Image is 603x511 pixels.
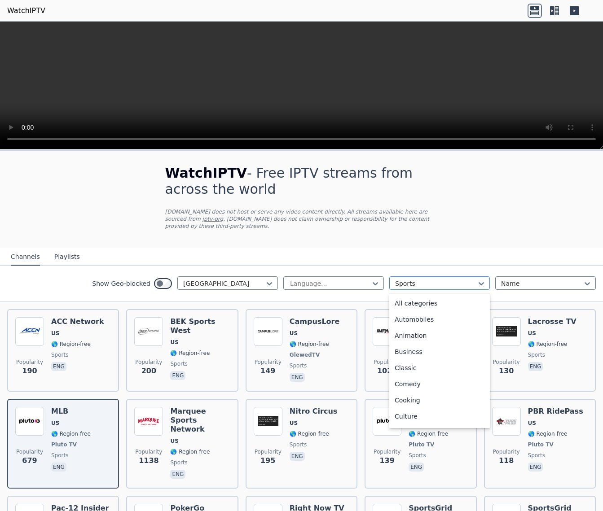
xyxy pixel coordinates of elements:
[409,452,426,459] span: sports
[528,463,543,472] p: eng
[16,358,43,366] span: Popularity
[11,249,40,266] button: Channels
[528,419,536,427] span: US
[51,463,66,472] p: eng
[255,358,282,366] span: Popularity
[170,339,178,346] span: US
[409,441,434,448] span: Pluto TV
[528,362,543,371] p: eng
[170,371,185,380] p: eng
[260,455,275,466] span: 195
[528,341,568,348] span: 🌎 Region-free
[290,419,298,427] span: US
[389,392,490,408] div: Cooking
[290,351,320,358] span: GlewedTV
[54,249,80,266] button: Playlists
[409,430,448,437] span: 🌎 Region-free
[290,341,329,348] span: 🌎 Region-free
[16,448,43,455] span: Popularity
[389,328,490,344] div: Animation
[51,317,104,326] h6: ACC Network
[528,430,568,437] span: 🌎 Region-free
[92,279,150,288] label: Show Geo-blocked
[202,216,224,222] a: iptv-org
[134,317,163,346] img: BEK Sports West
[170,459,187,466] span: sports
[51,330,59,337] span: US
[373,407,401,436] img: PBR RidePass
[290,362,307,369] span: sports
[170,470,185,479] p: eng
[389,295,490,311] div: All categories
[528,452,545,459] span: sports
[165,208,438,230] p: [DOMAIN_NAME] does not host or serve any video content directly. All streams available here are s...
[528,407,583,416] h6: PBR RidePass
[377,366,397,376] span: 1023
[51,452,68,459] span: sports
[389,408,490,424] div: Culture
[51,419,59,427] span: US
[51,341,91,348] span: 🌎 Region-free
[389,424,490,441] div: Documentary
[141,366,156,376] span: 200
[492,317,521,346] img: Lacrosse TV
[528,317,577,326] h6: Lacrosse TV
[528,330,536,337] span: US
[7,5,45,16] a: WatchIPTV
[165,165,438,197] h1: - Free IPTV streams from across the world
[374,358,401,366] span: Popularity
[170,407,230,434] h6: Marquee Sports Network
[15,407,44,436] img: MLB
[134,407,163,436] img: Marquee Sports Network
[260,366,275,376] span: 149
[290,452,305,461] p: eng
[499,366,514,376] span: 130
[389,344,490,360] div: Business
[290,373,305,382] p: eng
[22,366,37,376] span: 190
[135,448,162,455] span: Popularity
[374,448,401,455] span: Popularity
[389,376,490,392] div: Comedy
[135,358,162,366] span: Popularity
[51,362,66,371] p: eng
[493,448,520,455] span: Popularity
[290,330,298,337] span: US
[15,317,44,346] img: ACC Network
[528,441,554,448] span: Pluto TV
[51,351,68,358] span: sports
[170,437,178,445] span: US
[139,455,159,466] span: 1138
[170,317,230,335] h6: BEK Sports West
[254,317,282,346] img: CampusLore
[51,441,77,448] span: Pluto TV
[170,349,210,357] span: 🌎 Region-free
[170,360,187,367] span: sports
[254,407,282,436] img: Nitro Circus
[51,407,91,416] h6: MLB
[170,448,210,455] span: 🌎 Region-free
[389,360,490,376] div: Classic
[22,455,37,466] span: 679
[409,463,424,472] p: eng
[290,430,329,437] span: 🌎 Region-free
[255,448,282,455] span: Popularity
[290,317,340,326] h6: CampusLore
[290,407,338,416] h6: Nitro Circus
[379,455,394,466] span: 139
[528,351,545,358] span: sports
[493,358,520,366] span: Popularity
[389,311,490,328] div: Automobiles
[290,441,307,448] span: sports
[51,430,91,437] span: 🌎 Region-free
[373,317,401,346] img: IMPACT Wrestling
[499,455,514,466] span: 118
[492,407,521,436] img: PBR RidePass
[165,165,247,181] span: WatchIPTV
